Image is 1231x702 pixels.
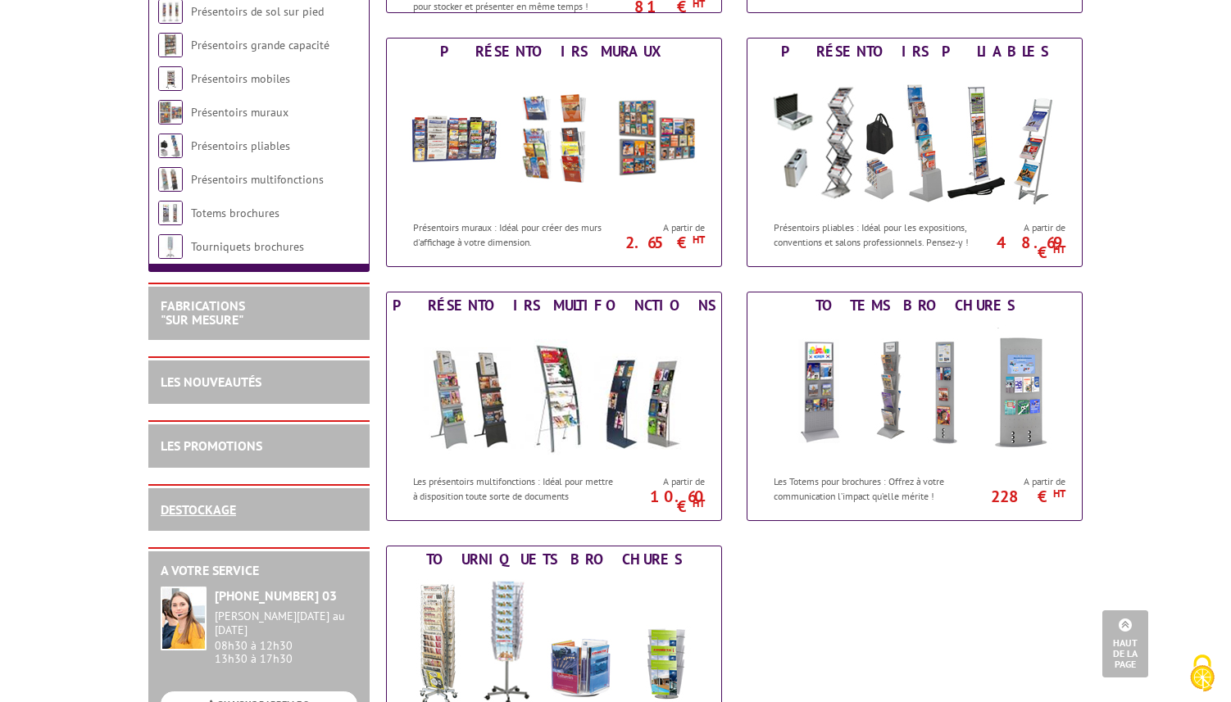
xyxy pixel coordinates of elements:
a: Présentoirs muraux Présentoirs muraux Présentoirs muraux : Idéal pour créer des murs d'affichage ... [386,38,722,267]
a: FABRICATIONS"Sur Mesure" [161,297,245,328]
a: Haut de la page [1102,610,1148,677]
img: Présentoirs mobiles [158,66,183,91]
p: Les présentoirs multifonctions : Idéal pour mettre à disposition toute sorte de documents [413,474,616,502]
a: Présentoirs muraux [191,105,288,120]
a: Présentoirs multifonctions [191,172,324,187]
span: A partir de [982,221,1065,234]
a: DESTOCKAGE [161,501,236,518]
img: Tourniquets brochures [158,234,183,259]
span: A partir de [982,475,1065,488]
img: Présentoirs grande capacité [158,33,183,57]
a: Présentoirs grande capacité [191,38,329,52]
h2: A votre service [161,564,357,578]
p: 2.65 € [613,238,705,247]
a: Présentoirs pliables [191,138,290,153]
div: Tourniquets brochures [391,550,717,568]
p: 10.60 € [613,491,705,511]
div: Présentoirs muraux [391,43,717,61]
strong: [PHONE_NUMBER] 03 [215,587,337,604]
a: Tourniquets brochures [191,239,304,254]
div: 08h30 à 12h30 13h30 à 17h30 [215,609,357,666]
span: A partir de [621,475,705,488]
a: LES NOUVEAUTÉS [161,374,261,390]
img: Présentoirs pliables [158,134,183,158]
p: Les Totems pour brochures : Offrez à votre communication l’impact qu’elle mérite ! [774,474,977,502]
a: Totems brochures Totems brochures Les Totems pour brochures : Offrez à votre communication l’impa... [747,292,1083,521]
a: Présentoirs pliables Présentoirs pliables Présentoirs pliables : Idéal pour les expositions, conv... [747,38,1083,267]
a: Présentoirs mobiles [191,71,290,86]
p: 48.69 € [974,238,1065,257]
div: [PERSON_NAME][DATE] au [DATE] [215,609,357,637]
img: Présentoirs multifonctions [402,319,706,466]
sup: HT [1053,487,1065,500]
p: Présentoirs muraux : Idéal pour créer des murs d'affichage à votre dimension. [413,220,616,248]
div: Présentoirs pliables [752,43,1078,61]
img: Présentoirs multifonctions [158,167,183,192]
img: Totems brochures [763,319,1066,466]
button: Cookies (fenêtre modale) [1174,646,1231,702]
p: Présentoirs pliables : Idéal pour les expositions, conventions et salons professionnels. Pensez-y ! [774,220,977,248]
sup: HT [693,233,705,247]
img: Totems brochures [158,201,183,225]
img: Présentoirs muraux [402,65,706,212]
p: 81 € [613,2,705,11]
img: widget-service.jpg [161,587,207,650]
p: 228 € [974,491,1065,501]
img: Présentoirs muraux [158,100,183,125]
span: A partir de [621,221,705,234]
div: Totems brochures [752,297,1078,315]
img: Cookies (fenêtre modale) [1182,653,1223,694]
img: Présentoirs pliables [763,65,1066,212]
a: LES PROMOTIONS [161,437,262,454]
a: Présentoirs multifonctions Présentoirs multifonctions Les présentoirs multifonctions : Idéal pour... [386,292,722,521]
sup: HT [1053,242,1065,256]
div: Présentoirs multifonctions [391,297,717,315]
sup: HT [693,496,705,510]
a: Totems brochures [191,206,279,220]
a: Présentoirs de sol sur pied [191,4,324,19]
